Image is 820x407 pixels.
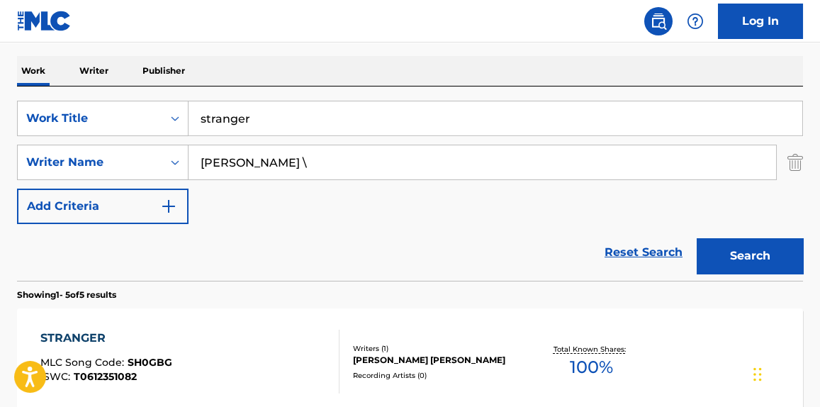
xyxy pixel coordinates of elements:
[597,237,690,268] a: Reset Search
[681,7,709,35] div: Help
[17,289,116,301] p: Showing 1 - 5 of 5 results
[128,356,172,369] span: SH0GBG
[17,56,50,86] p: Work
[17,101,803,281] form: Search Form
[40,356,128,369] span: MLC Song Code :
[554,344,629,355] p: Total Known Shares:
[749,339,820,407] iframe: Chat Widget
[718,4,803,39] a: Log In
[753,353,762,396] div: Drag
[40,370,74,383] span: ISWC :
[650,13,667,30] img: search
[697,238,803,274] button: Search
[138,56,189,86] p: Publisher
[687,13,704,30] img: help
[353,370,526,381] div: Recording Artists ( 0 )
[160,198,177,215] img: 9d2ae6d4665cec9f34b9.svg
[17,11,72,31] img: MLC Logo
[787,145,803,180] img: Delete Criterion
[17,189,189,224] button: Add Criteria
[353,343,526,354] div: Writers ( 1 )
[40,330,172,347] div: STRANGER
[353,354,526,367] div: [PERSON_NAME] [PERSON_NAME]
[26,154,154,171] div: Writer Name
[75,56,113,86] p: Writer
[570,355,613,380] span: 100 %
[26,110,154,127] div: Work Title
[644,7,673,35] a: Public Search
[74,370,137,383] span: T0612351082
